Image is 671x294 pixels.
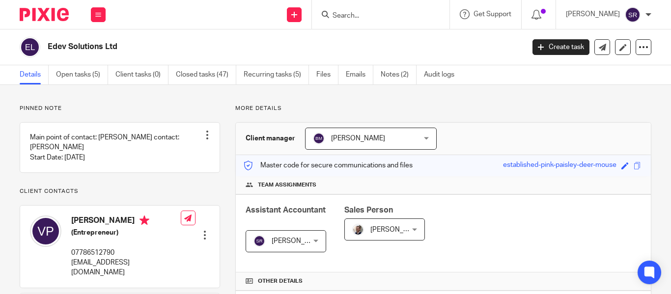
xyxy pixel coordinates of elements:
[316,65,338,84] a: Files
[56,65,108,84] a: Open tasks (5)
[370,226,424,233] span: [PERSON_NAME]
[20,187,220,195] p: Client contacts
[625,7,641,23] img: svg%3E
[381,65,417,84] a: Notes (2)
[474,11,511,18] span: Get Support
[244,65,309,84] a: Recurring tasks (5)
[352,224,364,236] img: Matt%20Circle.png
[344,206,393,214] span: Sales Person
[243,160,413,170] p: Master code for secure communications and files
[253,235,265,247] img: svg%3E
[235,105,651,112] p: More details
[246,206,326,214] span: Assistant Accountant
[424,65,462,84] a: Audit logs
[71,215,181,228] h4: [PERSON_NAME]
[20,65,49,84] a: Details
[258,181,316,189] span: Team assignments
[20,37,40,57] img: svg%3E
[258,277,303,285] span: Other details
[20,105,220,112] p: Pinned note
[48,42,424,52] h2: Edev Solutions Ltd
[566,9,620,19] p: [PERSON_NAME]
[71,248,181,258] p: 07786512790
[115,65,168,84] a: Client tasks (0)
[272,238,326,244] span: [PERSON_NAME]
[346,65,373,84] a: Emails
[71,258,181,278] p: [EMAIL_ADDRESS][DOMAIN_NAME]
[20,8,69,21] img: Pixie
[503,160,616,171] div: established-pink-paisley-deer-mouse
[176,65,236,84] a: Closed tasks (47)
[246,134,295,143] h3: Client manager
[332,12,420,21] input: Search
[71,228,181,238] h5: (Entrepreneur)
[30,215,61,247] img: svg%3E
[140,215,149,225] i: Primary
[532,39,589,55] a: Create task
[331,135,385,142] span: [PERSON_NAME]
[313,133,325,144] img: svg%3E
